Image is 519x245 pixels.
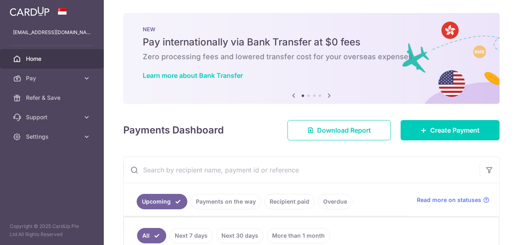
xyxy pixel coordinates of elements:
[417,196,481,204] span: Read more on statuses
[467,221,511,241] iframe: Opens a widget where you can find more information
[143,71,243,80] a: Learn more about Bank Transfer
[10,6,49,16] img: CardUp
[26,113,79,121] span: Support
[401,120,500,140] a: Create Payment
[26,74,79,82] span: Pay
[216,228,264,243] a: Next 30 days
[417,196,489,204] a: Read more on statuses
[143,52,480,62] h6: Zero processing fees and lowered transfer cost for your overseas expenses
[264,194,315,209] a: Recipient paid
[26,55,79,63] span: Home
[143,36,480,49] h5: Pay internationally via Bank Transfer at $0 fees
[137,228,166,243] a: All
[430,125,480,135] span: Create Payment
[169,228,213,243] a: Next 7 days
[123,13,500,104] img: Bank transfer banner
[318,194,352,209] a: Overdue
[287,120,391,140] a: Download Report
[317,125,371,135] span: Download Report
[124,157,480,183] input: Search by recipient name, payment id or reference
[267,228,330,243] a: More than 1 month
[26,133,79,141] span: Settings
[26,94,79,102] span: Refer & Save
[137,194,187,209] a: Upcoming
[191,194,261,209] a: Payments on the way
[143,26,480,32] p: NEW
[123,123,224,138] h4: Payments Dashboard
[13,28,91,37] p: [EMAIL_ADDRESS][DOMAIN_NAME]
